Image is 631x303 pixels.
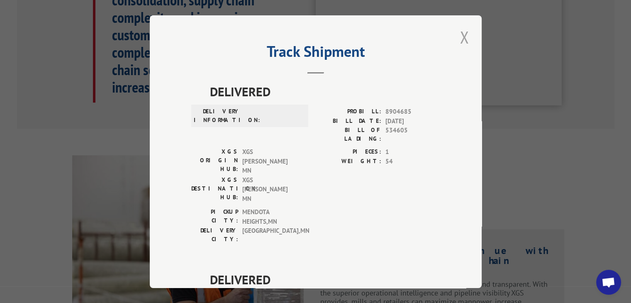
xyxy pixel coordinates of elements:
a: Open chat [596,270,621,295]
span: XGS [PERSON_NAME] MN [242,147,298,176]
label: WEIGHT: [316,156,381,166]
label: PICKUP CITY: [191,208,238,226]
label: PIECES: [316,147,381,157]
span: XGS [PERSON_NAME] MN [242,175,298,203]
span: 1 [385,147,440,157]
span: [GEOGRAPHIC_DATA] , MN [242,226,298,244]
label: DELIVERY INFORMATION: [194,107,241,125]
span: MENDOTA HEIGHTS , MN [242,208,298,226]
span: DELIVERED [210,270,440,289]
label: DELIVERY CITY: [191,226,238,244]
label: XGS DESTINATION HUB: [191,175,238,203]
span: 54 [385,156,440,166]
button: Close modal [457,26,471,49]
label: BILL OF LADING: [316,126,381,143]
label: PROBILL: [316,107,381,117]
span: 534605 [385,126,440,143]
span: [DATE] [385,116,440,126]
h2: Track Shipment [191,46,440,61]
label: BILL DATE: [316,116,381,126]
span: 8904685 [385,107,440,117]
label: XGS ORIGIN HUB: [191,147,238,176]
span: DELIVERED [210,82,440,101]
